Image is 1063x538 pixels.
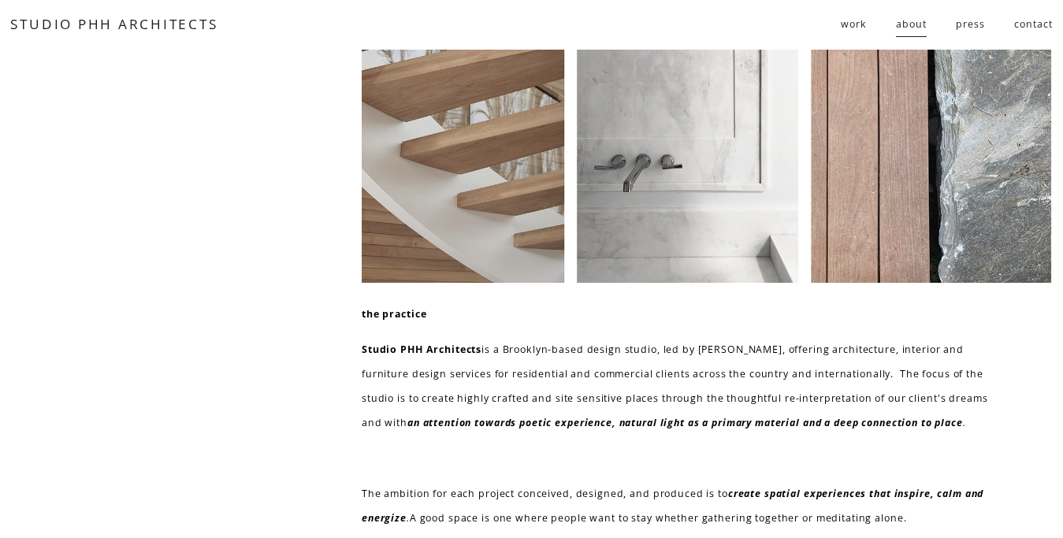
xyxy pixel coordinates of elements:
span: work [841,13,866,37]
p: The ambition for each project conceived, designed, and produced is to A good space is one where p... [362,482,1008,531]
a: press [956,12,984,38]
em: . [963,416,966,429]
p: is a Brooklyn-based design studio, led by [PERSON_NAME], offering architecture, interior and furn... [362,338,1008,436]
em: create spatial experiences that inspire, calm and energize [362,487,987,525]
a: STUDIO PHH ARCHITECTS [10,15,217,33]
strong: the practice [362,307,426,321]
strong: Studio PHH Architects [362,343,481,356]
em: . [407,511,410,525]
em: an attention towards poetic experience, natural light as a primary material and a deep connection... [407,416,963,429]
a: contact [1014,12,1052,38]
a: about [896,12,926,38]
a: folder dropdown [841,12,866,38]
